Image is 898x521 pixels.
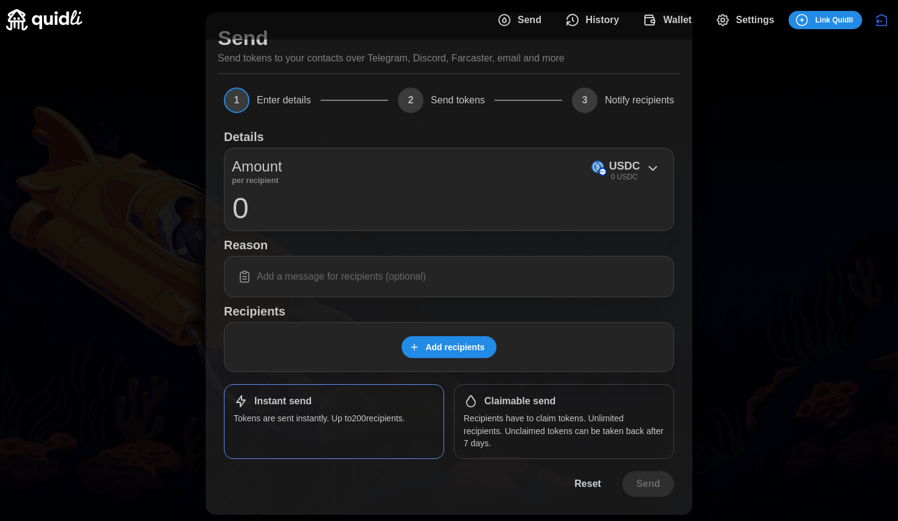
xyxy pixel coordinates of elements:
span: Notify recipients [605,95,674,105]
img: Quidli [6,9,82,30]
button: 1Enter details [224,88,311,113]
span: 3 [572,88,597,113]
p: USDC [609,157,640,175]
p: Tokens are sent instantly. Up to 200 recipients. [234,412,434,424]
span: History [586,8,619,32]
h1: Instant send [254,395,312,408]
span: Send [518,8,541,32]
span: Link Quidli [815,12,853,29]
button: Add recipients [402,336,496,358]
button: Send [487,7,555,33]
button: Link Quidli [788,11,862,29]
img: USDC (on Base) [591,160,604,173]
p: 0 USDC [611,172,638,182]
button: History [555,7,633,33]
span: 2 [398,88,423,113]
span: Enter details [257,95,311,105]
span: Reset [574,472,601,496]
button: 3Notify recipients [572,88,674,113]
span: 1 [224,88,249,113]
button: Disconnect [871,10,892,30]
span: Settings [736,8,774,32]
button: 2Send tokens [398,88,485,113]
p: Send tokens to your contacts over Telegram, Discord, Farcaster, email and more [218,51,565,66]
span: Send tokens [431,95,485,105]
h1: Reason [224,237,674,253]
button: Reset [560,471,615,497]
button: Send [622,471,674,497]
h1: Details [224,129,264,145]
button: Settings [706,7,788,33]
input: Add a message for recipients (optional) [232,264,666,289]
p: per recipient [232,178,282,184]
p: Recipients have to claim tokens. Unlimited recipients. Unclaimed tokens can be taken back after 7... [464,412,664,449]
span: Wallet [663,8,692,32]
button: Wallet [633,7,706,33]
input: 0 [232,193,666,223]
span: Send [636,472,660,496]
h1: Claimable send [484,395,555,408]
span: Add recipients [425,337,484,357]
p: Amount [232,156,282,178]
h1: Recipients [224,303,674,319]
